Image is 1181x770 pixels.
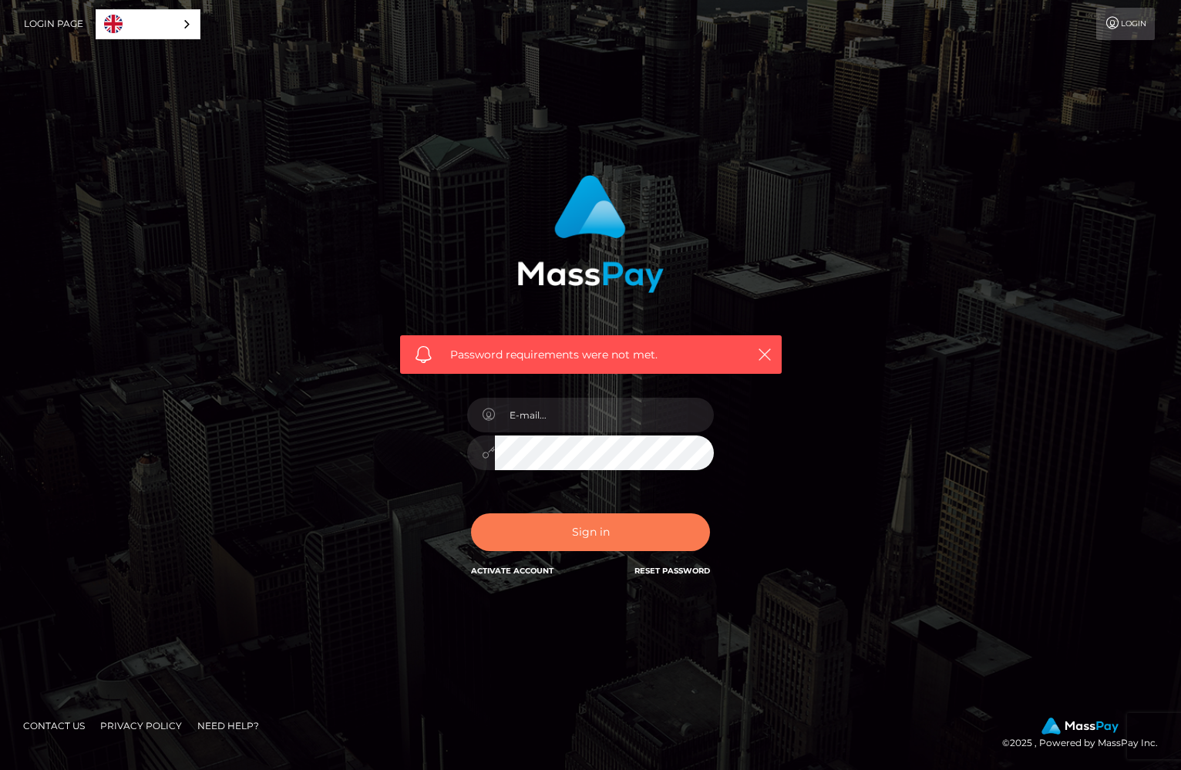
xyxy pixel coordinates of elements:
input: E-mail... [495,398,714,432]
a: Login Page [24,8,83,40]
span: Password requirements were not met. [450,347,732,363]
div: Language [96,9,200,39]
a: Need Help? [191,714,265,738]
a: Activate Account [471,566,553,576]
a: Login [1096,8,1155,40]
button: Sign in [471,513,710,551]
a: Contact Us [17,714,91,738]
aside: Language selected: English [96,9,200,39]
img: MassPay Login [517,175,664,293]
a: Privacy Policy [94,714,188,738]
img: MassPay [1041,718,1119,735]
div: © 2025 , Powered by MassPay Inc. [1002,718,1169,752]
a: Reset Password [634,566,710,576]
a: English [96,10,200,39]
